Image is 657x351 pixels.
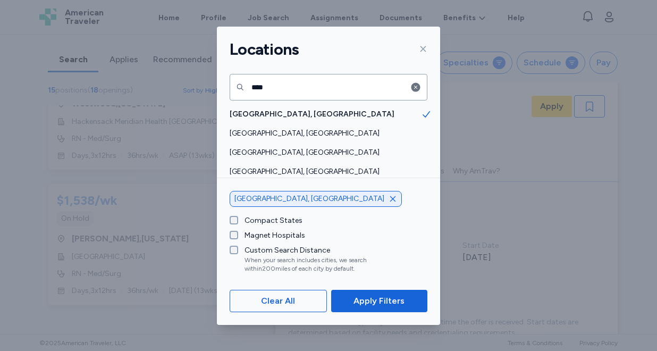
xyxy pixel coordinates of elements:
[230,128,421,139] span: [GEOGRAPHIC_DATA], [GEOGRAPHIC_DATA]
[261,295,295,307] span: Clear All
[230,39,299,60] h1: Locations
[234,194,384,204] span: [GEOGRAPHIC_DATA], [GEOGRAPHIC_DATA]
[245,245,410,256] div: Custom Search Distance
[230,147,421,158] span: [GEOGRAPHIC_DATA], [GEOGRAPHIC_DATA]
[245,256,410,273] div: When your search includes cities, we search within 200 miles of each city by default.
[230,290,327,312] button: Clear All
[331,290,427,312] button: Apply Filters
[353,295,405,307] span: Apply Filters
[230,166,421,177] span: [GEOGRAPHIC_DATA], [GEOGRAPHIC_DATA]
[238,215,302,226] label: Compact States
[238,230,305,241] label: Magnet Hospitals
[230,109,421,120] span: [GEOGRAPHIC_DATA], [GEOGRAPHIC_DATA]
